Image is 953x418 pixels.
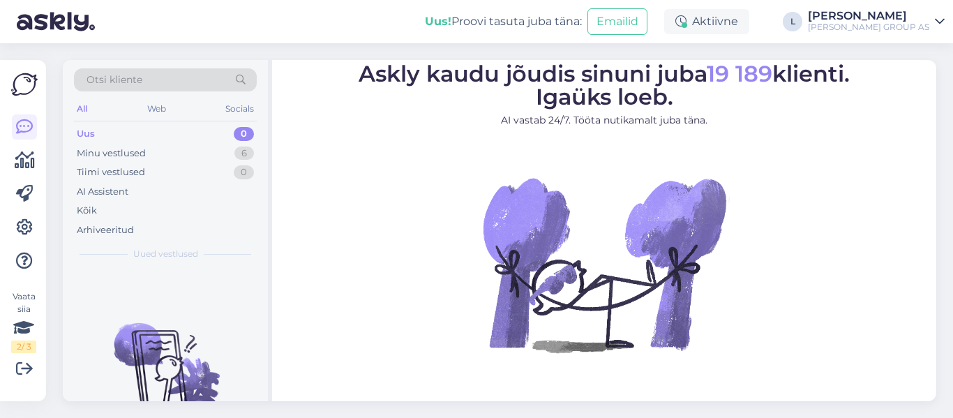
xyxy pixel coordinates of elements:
[11,290,36,353] div: Vaata siia
[359,60,850,110] span: Askly kaudu jõudis sinuni juba klienti. Igaüks loeb.
[808,10,929,22] div: [PERSON_NAME]
[234,127,254,141] div: 0
[74,100,90,118] div: All
[77,147,146,161] div: Minu vestlused
[77,204,97,218] div: Kõik
[234,165,254,179] div: 0
[144,100,169,118] div: Web
[77,165,145,179] div: Tiimi vestlused
[223,100,257,118] div: Socials
[664,9,749,34] div: Aktiivne
[425,15,451,28] b: Uus!
[77,223,134,237] div: Arhiveeritud
[808,22,929,33] div: [PERSON_NAME] GROUP AS
[234,147,254,161] div: 6
[707,60,772,87] span: 19 189
[11,341,36,353] div: 2 / 3
[11,71,38,98] img: Askly Logo
[87,73,142,87] span: Otsi kliente
[359,113,850,128] p: AI vastab 24/7. Tööta nutikamalt juba täna.
[479,139,730,390] img: No Chat active
[77,185,128,199] div: AI Assistent
[133,248,198,260] span: Uued vestlused
[783,12,802,31] div: L
[77,127,95,141] div: Uus
[425,13,582,30] div: Proovi tasuta juba täna:
[808,10,945,33] a: [PERSON_NAME][PERSON_NAME] GROUP AS
[587,8,647,35] button: Emailid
